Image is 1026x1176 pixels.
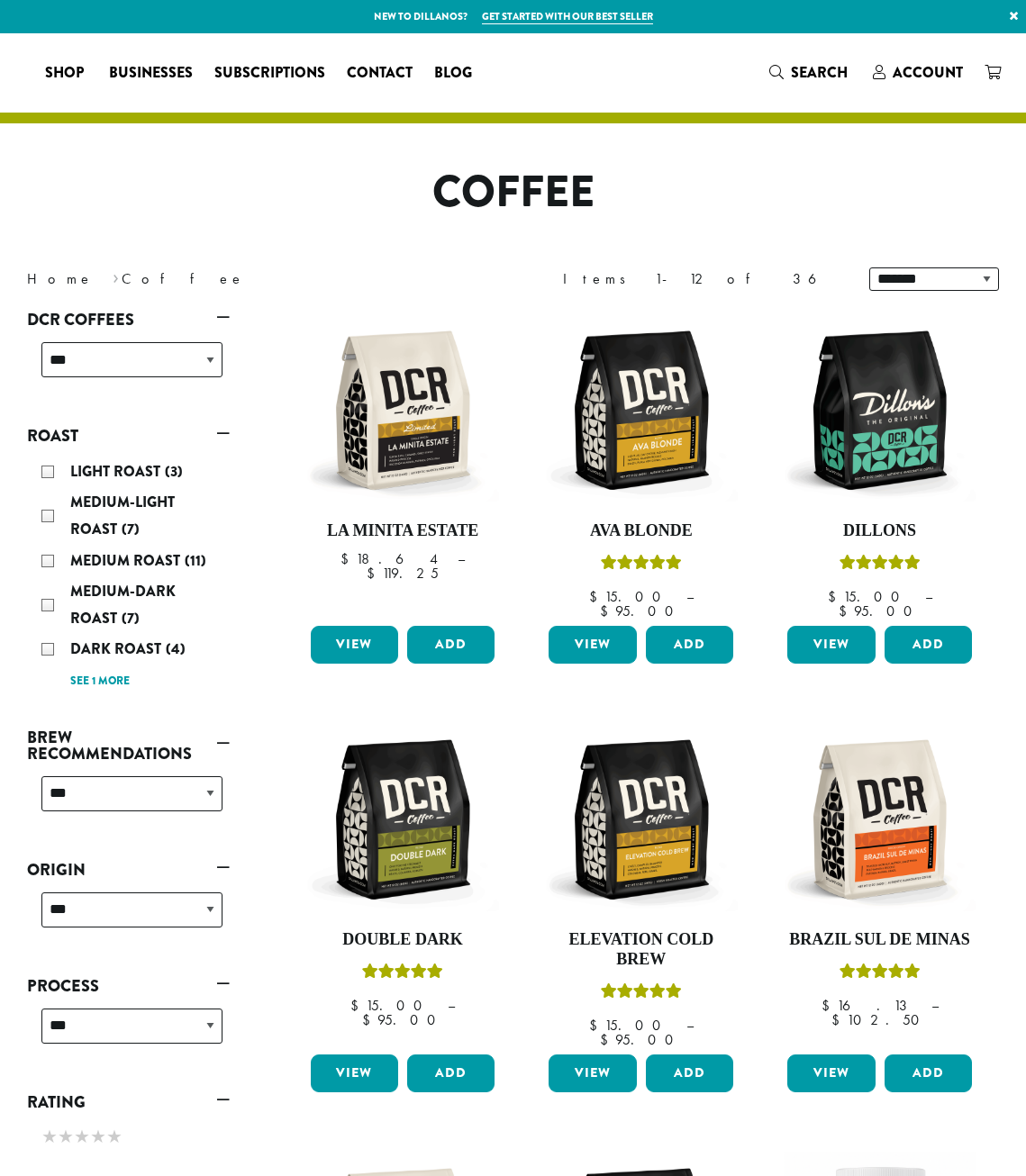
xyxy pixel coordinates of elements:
[822,996,914,1015] bdi: 16.13
[58,1124,74,1150] span: ★
[601,981,682,1008] div: Rated 5.00 out of 5
[885,626,972,664] button: Add
[122,608,140,629] span: (7)
[840,552,921,579] div: Rated 5.00 out of 5
[347,62,413,85] span: Contact
[74,1124,90,1150] span: ★
[589,587,604,606] span: $
[600,1030,682,1049] bdi: 95.00
[90,1124,106,1150] span: ★
[27,304,230,335] a: DCR Coffees
[27,1117,230,1159] div: Rating
[166,638,186,659] span: (4)
[367,564,382,583] span: $
[27,335,230,399] div: DCR Coffees
[27,1087,230,1117] a: Rating
[34,59,98,87] a: Shop
[306,313,500,618] a: La Minita Estate
[70,492,175,539] span: Medium-Light Roast
[27,421,230,451] a: Roast
[758,58,862,87] a: Search
[306,521,500,541] h4: La Minita Estate
[41,1124,58,1150] span: ★
[589,587,669,606] bdi: 15.00
[549,626,636,664] a: View
[783,313,976,618] a: DillonsRated 5.00 out of 5
[783,723,976,917] img: DCR-12oz-Brazil-Sul-De-Minas-Stock-scaled.png
[828,587,843,606] span: $
[70,550,185,571] span: Medium Roast
[434,62,472,85] span: Blog
[600,1030,615,1049] span: $
[544,723,738,1047] a: Elevation Cold BrewRated 5.00 out of 5
[544,313,738,507] img: DCR-12oz-Ava-Blonde-Stock-scaled.png
[350,996,431,1015] bdi: 15.00
[544,313,738,618] a: Ava BlondeRated 5.00 out of 5
[783,313,976,507] img: DCR-12oz-Dillons-Stock-scaled.png
[109,62,193,85] span: Businesses
[544,930,738,969] h4: Elevation Cold Brew
[27,1001,230,1065] div: Process
[783,723,976,1047] a: Brazil Sul De MinasRated 5.00 out of 5
[70,461,165,482] span: Light Roast
[839,602,921,620] bdi: 95.00
[544,723,738,917] img: DCR-12oz-Elevation-Cold-Brew-Stock-scaled.png
[185,550,206,571] span: (11)
[122,519,140,539] span: (7)
[367,564,439,583] bdi: 119.25
[27,451,230,701] div: Roast
[27,722,230,769] a: Brew Recommendations
[70,638,166,659] span: Dark Roast
[165,461,183,482] span: (3)
[350,996,366,1015] span: $
[831,1010,928,1029] bdi: 102.50
[482,9,653,24] a: Get started with our best seller
[45,62,84,85] span: Shop
[600,602,682,620] bdi: 95.00
[925,587,932,606] span: –
[686,1016,694,1035] span: –
[407,1054,495,1092] button: Add
[27,971,230,1001] a: Process
[787,1054,875,1092] a: View
[783,930,976,950] h4: Brazil Sul De Minas
[549,1054,636,1092] a: View
[822,996,837,1015] span: $
[828,587,908,606] bdi: 15.00
[831,1010,847,1029] span: $
[70,581,176,629] span: Medium-Dark Roast
[931,996,939,1015] span: –
[448,996,455,1015] span: –
[787,626,875,664] a: View
[311,626,398,664] a: View
[306,313,500,507] img: DCR-12oz-La-Minita-Estate-Stock-scaled.png
[362,961,443,988] div: Rated 4.50 out of 5
[601,552,682,579] div: Rated 5.00 out of 5
[362,1010,444,1029] bdi: 95.00
[306,723,500,1047] a: Double DarkRated 4.50 out of 5
[407,626,495,664] button: Add
[458,549,465,568] span: –
[106,1124,123,1150] span: ★
[306,723,500,917] img: DCR-12oz-Double-Dark-Stock-scaled.png
[214,62,325,85] span: Subscriptions
[27,885,230,949] div: Origin
[646,626,733,664] button: Add
[14,167,1012,219] h1: Coffee
[70,673,130,691] a: See 1 more
[27,269,94,288] a: Home
[646,1054,733,1092] button: Add
[839,602,854,620] span: $
[893,62,963,83] span: Account
[840,961,921,988] div: Rated 5.00 out of 5
[783,521,976,541] h4: Dillons
[27,268,486,290] nav: Breadcrumb
[311,1054,398,1092] a: View
[600,602,615,620] span: $
[885,1054,972,1092] button: Add
[544,521,738,541] h4: Ava Blonde
[340,549,356,568] span: $
[340,549,440,568] bdi: 18.64
[563,268,842,290] div: Items 1-12 of 36
[589,1016,669,1035] bdi: 15.00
